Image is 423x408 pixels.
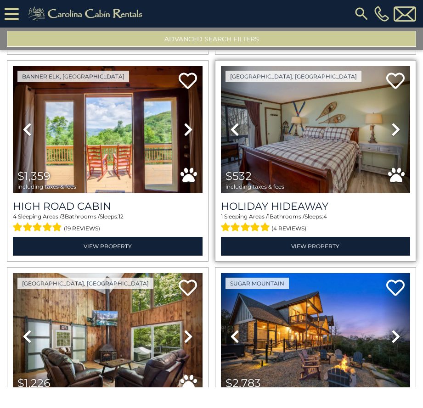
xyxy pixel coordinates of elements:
[179,72,197,91] a: Add to favorites
[13,213,17,220] span: 4
[7,31,416,47] button: Advanced Search Filters
[13,200,203,212] a: High Road Cabin
[226,184,284,190] span: including taxes & fees
[221,212,411,235] div: Sleeping Areas / Bathrooms / Sleeps:
[386,72,405,91] a: Add to favorites
[179,279,197,298] a: Add to favorites
[221,237,411,256] a: View Property
[268,213,270,220] span: 1
[13,66,203,193] img: thumbnail_163263456.jpeg
[353,6,370,22] img: search-regular.svg
[13,212,203,235] div: Sleeping Areas / Bathrooms / Sleeps:
[62,213,65,220] span: 3
[226,169,252,183] span: $532
[386,279,405,298] a: Add to favorites
[221,213,223,220] span: 1
[271,223,306,235] span: (4 reviews)
[372,6,391,22] a: [PHONE_NUMBER]
[17,71,129,82] a: Banner Elk, [GEOGRAPHIC_DATA]
[17,376,51,390] span: $1,226
[13,273,203,400] img: thumbnail_166551025.jpeg
[17,278,153,289] a: [GEOGRAPHIC_DATA], [GEOGRAPHIC_DATA]
[17,184,76,190] span: including taxes & fees
[221,200,411,212] a: Holiday Hideaway
[221,66,411,193] img: thumbnail_163267575.jpeg
[226,278,289,289] a: Sugar Mountain
[226,376,261,390] span: $2,783
[13,237,203,256] a: View Property
[221,273,411,400] img: thumbnail_169335358.jpeg
[226,71,361,82] a: [GEOGRAPHIC_DATA], [GEOGRAPHIC_DATA]
[118,213,124,220] span: 12
[17,169,51,183] span: $1,359
[23,5,150,23] img: Khaki-logo.png
[64,223,100,235] span: (19 reviews)
[323,213,327,220] span: 4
